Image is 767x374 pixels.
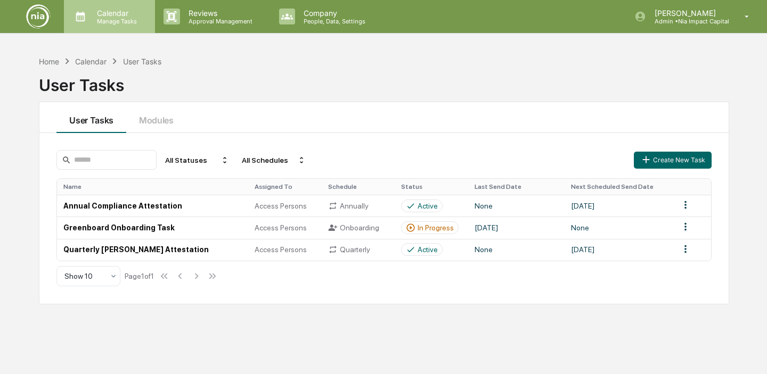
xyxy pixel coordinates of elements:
div: Active [418,202,438,210]
th: Name [57,179,248,195]
img: logo [26,4,51,29]
div: Onboarding [328,223,388,232]
div: All Statuses [161,152,233,169]
span: Access Persons [255,245,307,254]
div: User Tasks [123,57,161,66]
p: [PERSON_NAME] [646,9,729,18]
p: People, Data, Settings [295,18,371,25]
th: Assigned To [248,179,321,195]
div: Calendar [75,57,107,66]
td: Greenboard Onboarding Task [57,217,248,238]
p: Calendar [88,9,142,18]
td: [DATE] [565,239,673,261]
p: Company [295,9,371,18]
div: Annually [328,201,388,211]
td: [DATE] [468,217,565,238]
p: Reviews [180,9,258,18]
th: Schedule [322,179,395,195]
th: Status [395,179,468,195]
td: Quarterly [PERSON_NAME] Attestation [57,239,248,261]
div: Quarterly [328,245,388,254]
button: User Tasks [56,102,126,133]
div: Page 1 of 1 [125,272,154,280]
div: All Schedules [238,152,310,169]
p: Admin • Nia Impact Capital [646,18,729,25]
div: Home [39,57,59,66]
div: User Tasks [39,67,729,95]
th: Last Send Date [468,179,565,195]
p: Manage Tasks [88,18,142,25]
td: None [565,217,673,238]
span: Access Persons [255,223,307,232]
td: None [468,239,565,261]
button: Create New Task [634,152,712,169]
button: Modules [126,102,186,133]
td: [DATE] [565,195,673,217]
td: None [468,195,565,217]
td: Annual Compliance Attestation [57,195,248,217]
th: Next Scheduled Send Date [565,179,673,195]
p: Approval Management [180,18,258,25]
div: Active [418,245,438,254]
span: Access Persons [255,202,307,210]
div: In Progress [418,223,454,232]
